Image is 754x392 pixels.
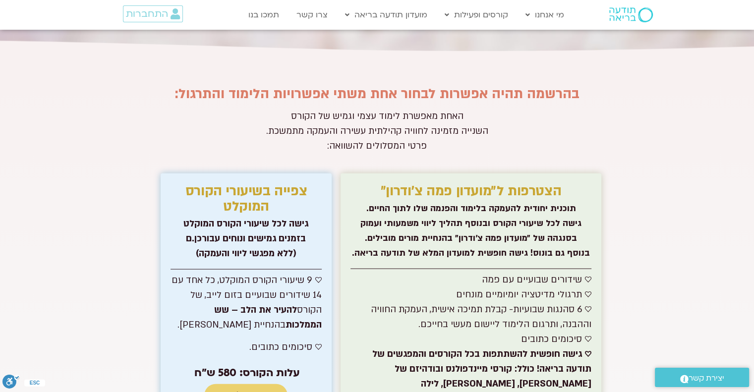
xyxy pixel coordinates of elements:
[350,183,591,199] h2: הצטרפות ל״מועדון פמה צ׳ודרון״
[689,372,724,385] span: יצירת קשר
[440,5,513,24] a: קורסים ופעילות
[521,5,569,24] a: מי אנחנו
[291,5,333,24] a: צרו קשר
[171,273,322,333] p: ♡ 9 שיעורי הקורס המוקלט, כל אחד עם 14 שידורים שבועיים בזום לייב, של הקורס בהנחיית [PERSON_NAME].
[214,304,322,331] strong: להעיר את הלב – שש הממלכות
[243,5,284,24] a: תמכו בנו
[171,183,322,214] h2: צפייה בשיעורי הקורס המוקלט
[171,340,322,355] p: ♡ סיכומים כתובים.
[609,7,653,22] img: תודעה בריאה
[152,86,602,102] h2: בהרשמה תהיה אפשרות לבחור אחת משתי אפשרויות הלימוד והתרגול:
[350,201,591,261] p: תוכנית יחודית להעמקה בלימוד והפנמה שלו לתוך החיים. גישה לכל שיעורי הקורס ובנוסף תהליך ליווי משמעו...
[340,5,432,24] a: מועדון תודעה בריאה
[173,367,322,379] h2: עלות הקורס: 580 ש״ח
[123,5,183,22] a: התחברות
[152,109,602,154] p: האחת מאפשרת לימוד עצמי וגמיש של הקורס השנייה מזמינה לחוויה קהילתית עשירה והעמקה מתמשכת. פרטי המסל...
[655,368,749,387] a: יצירת קשר
[171,217,322,261] p: גישה לכל שיעורי הקורס המוקלט בזמנים גמישים ונוחים עבורכן.ם (ללא מפגשי ליווי והעמקה)
[126,8,168,19] span: התחברות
